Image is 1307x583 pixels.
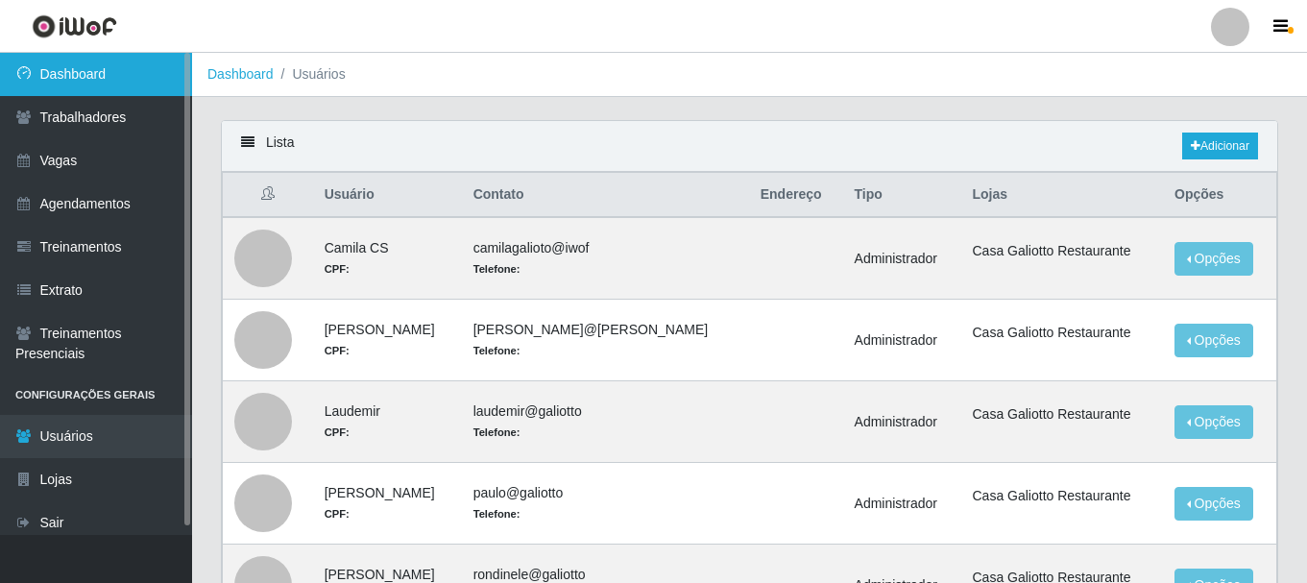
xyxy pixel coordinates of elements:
a: Dashboard [207,66,274,82]
td: camilagalioto@iwof [462,217,749,300]
td: laudemir@galiotto [462,381,749,463]
td: Camila CS [313,217,462,300]
strong: Telefone: [473,426,520,438]
td: Administrador [843,381,961,463]
td: Administrador [843,463,961,545]
img: CoreUI Logo [32,14,117,38]
strong: Telefone: [473,263,520,275]
nav: breadcrumb [192,53,1307,97]
li: Casa Galiotto Restaurante [973,241,1152,261]
strong: CPF: [325,426,350,438]
th: Tipo [843,173,961,218]
th: Lojas [961,173,1164,218]
td: [PERSON_NAME]@[PERSON_NAME] [462,300,749,381]
li: Casa Galiotto Restaurante [973,404,1152,425]
td: Laudemir [313,381,462,463]
div: Lista [222,121,1277,172]
li: Usuários [274,64,346,85]
button: Opções [1174,324,1253,357]
th: Opções [1163,173,1276,218]
a: Adicionar [1182,133,1258,159]
strong: CPF: [325,508,350,520]
th: Contato [462,173,749,218]
th: Endereço [749,173,843,218]
strong: Telefone: [473,508,520,520]
td: Administrador [843,300,961,381]
button: Opções [1174,405,1253,439]
td: Administrador [843,217,961,300]
strong: CPF: [325,345,350,356]
th: Usuário [313,173,462,218]
li: Casa Galiotto Restaurante [973,486,1152,506]
td: paulo@galiotto [462,463,749,545]
strong: Telefone: [473,345,520,356]
strong: CPF: [325,263,350,275]
button: Opções [1174,487,1253,521]
td: [PERSON_NAME] [313,300,462,381]
td: [PERSON_NAME] [313,463,462,545]
li: Casa Galiotto Restaurante [973,323,1152,343]
button: Opções [1174,242,1253,276]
